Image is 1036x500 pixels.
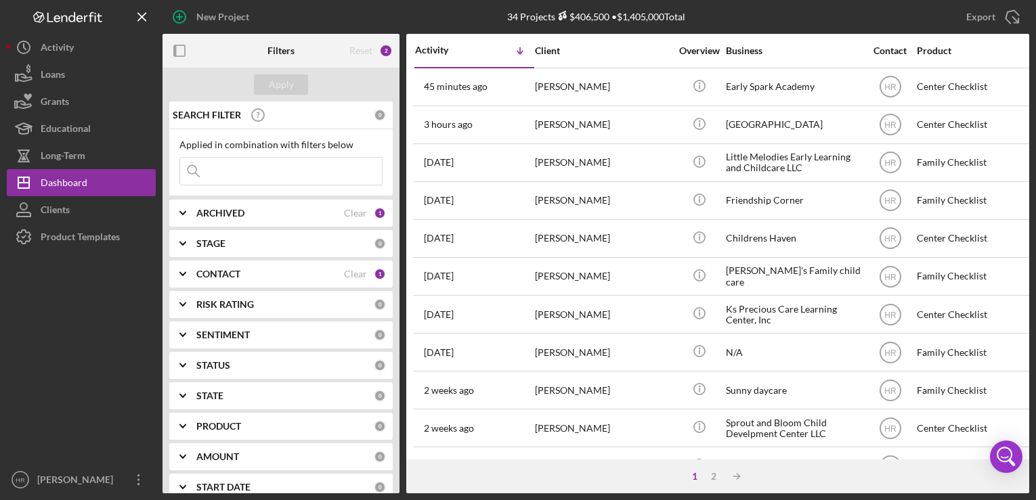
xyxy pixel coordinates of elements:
div: [PERSON_NAME] [535,183,670,219]
div: Early Spark Academy [726,69,861,105]
text: HR [884,424,897,433]
button: Educational [7,115,156,142]
time: 2025-09-15 23:09 [424,347,454,358]
text: HR [884,386,897,395]
b: RISK RATING [196,299,254,310]
div: [GEOGRAPHIC_DATA] [726,107,861,143]
div: $406,500 [555,11,609,22]
div: [PERSON_NAME] [535,448,670,484]
text: HR [884,348,897,357]
div: 0 [374,451,386,463]
time: 2025-09-22 17:44 [424,195,454,206]
button: Clients [7,196,156,223]
b: AMOUNT [196,451,239,462]
div: Applied in combination with filters below [179,139,383,150]
div: Client [535,45,670,56]
time: 2025-09-19 20:07 [424,233,454,244]
div: Reset [349,45,372,56]
div: Dashboard [41,169,87,200]
b: STATE [196,390,223,401]
div: Long-Term [41,142,85,173]
b: PRODUCT [196,421,241,432]
div: Open Intercom Messenger [990,440,1022,473]
div: Product Templates [41,223,120,254]
div: Grants [41,88,69,118]
div: Business [726,45,861,56]
div: New Project [196,3,249,30]
button: Dashboard [7,169,156,196]
div: 2 [704,471,723,482]
div: Sunny daycare [726,372,861,408]
div: [PERSON_NAME] [535,296,670,332]
button: HR[PERSON_NAME] [7,466,156,493]
div: [PERSON_NAME] [535,410,670,446]
text: HR [884,310,897,319]
div: [PERSON_NAME]'s Family child care [726,258,861,294]
time: 2025-09-11 21:56 [424,385,474,396]
time: 2025-09-24 19:06 [424,119,473,130]
text: HR [884,272,897,281]
div: [PERSON_NAME] [535,258,670,294]
div: Childrens Haven [726,221,861,256]
b: STAGE [196,238,225,249]
div: N/A [726,334,861,370]
text: HR [884,234,897,244]
div: 0 [374,329,386,341]
b: START DATE [196,482,251,493]
div: Educational [41,115,91,145]
div: [PERSON_NAME] [535,107,670,143]
a: Grants [7,88,156,115]
div: 1 [374,207,386,219]
div: Loans [41,61,65,91]
div: 0 [374,481,386,493]
div: [PERSON_NAME] [535,372,670,408]
div: Activity [41,34,74,64]
div: 2 [379,44,393,58]
div: 0 [374,109,386,121]
b: SEARCH FILTER [173,110,241,120]
button: New Project [163,3,263,30]
time: 2025-09-09 19:13 [424,423,474,434]
text: HR [884,120,897,130]
div: 0 [374,420,386,432]
div: Apply [269,74,294,95]
div: Sprout and Bloom Child Develpment Center LLC [726,410,861,446]
time: 2025-09-23 20:22 [424,157,454,168]
div: Eden Bilingual Childcare Center [726,448,861,484]
b: Filters [267,45,295,56]
text: HR [884,83,897,92]
button: Product Templates [7,223,156,250]
div: Contact [865,45,915,56]
div: [PERSON_NAME] [535,145,670,181]
b: SENTIMENT [196,329,250,340]
div: 0 [374,390,386,402]
div: 1 [685,471,704,482]
div: 0 [374,298,386,311]
time: 2025-09-24 21:47 [424,81,488,92]
div: 34 Projects • $1,405,000 Total [507,11,685,22]
text: HR [884,158,897,168]
b: CONTACT [196,269,240,279]
div: Clear [344,208,367,219]
div: 0 [374,237,386,250]
div: [PERSON_NAME] [535,334,670,370]
div: 0 [374,359,386,371]
button: Long-Term [7,142,156,169]
button: Activity [7,34,156,61]
button: Export [953,3,1029,30]
div: Export [966,3,995,30]
b: ARCHIVED [196,208,244,219]
button: Loans [7,61,156,88]
div: Ks Precious Care Learning Center, Inc [726,296,861,332]
div: Activity [415,45,475,55]
div: Clients [41,196,70,227]
div: Friendship Corner [726,183,861,219]
div: 1 [374,268,386,280]
text: HR [884,196,897,206]
div: Little Melodies Early Learning and Childcare LLC [726,145,861,181]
